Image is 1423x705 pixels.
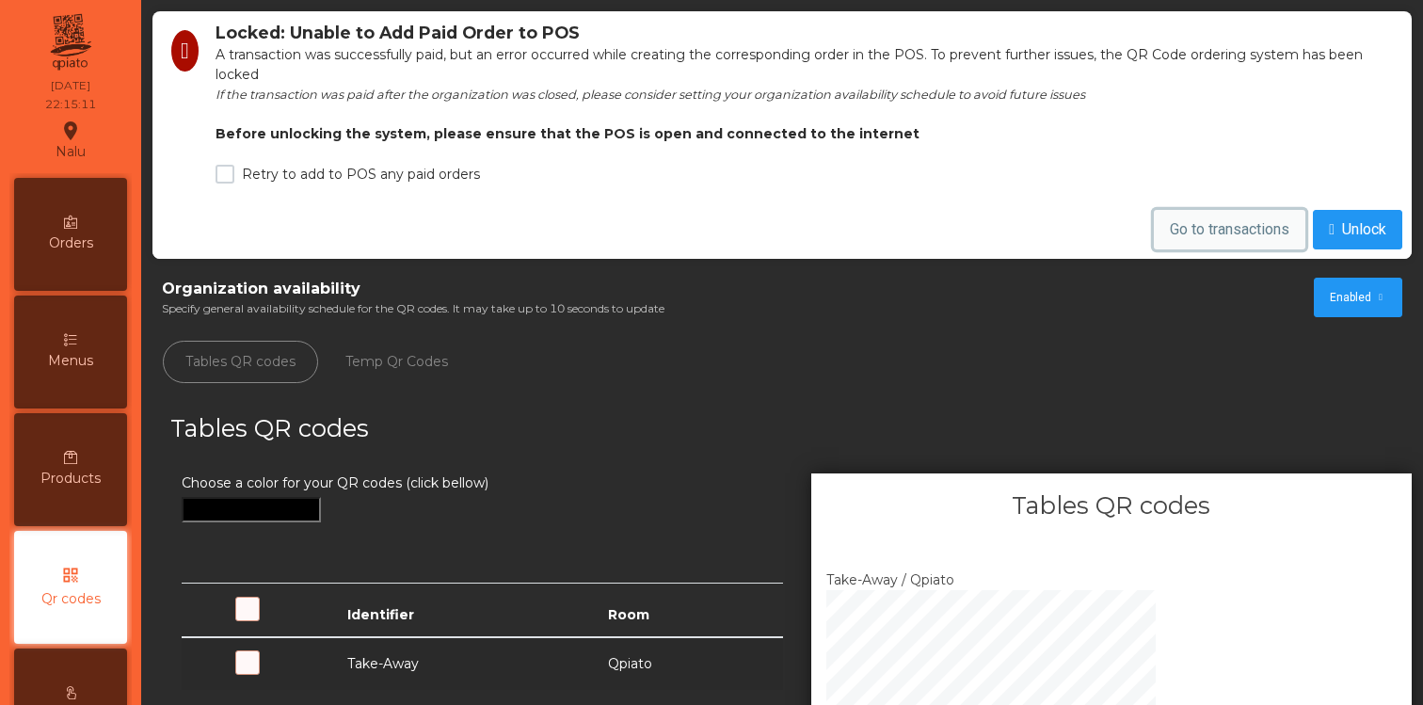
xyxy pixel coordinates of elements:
b: Before unlocking the system, please ensure that the POS is open and connected to the internet [216,125,919,142]
span: Locked: Unable to Add Paid Order to POS [216,23,580,42]
button: Go to transactions [1154,210,1305,249]
span: Go to transactions [1170,218,1289,241]
div: 22:15:11 [45,96,96,113]
button: Enabled [1314,278,1402,317]
span: Unlock [1342,218,1386,241]
span: Specify general availability schedule for the QR codes. It may take up to 10 seconds to update [162,300,664,317]
a: Temp Qr Codes [323,341,471,383]
span: If the transaction was paid after the organization was closed, please consider setting your organ... [216,88,1085,102]
span: Qr codes [41,589,101,609]
span: Organization availability [162,278,664,300]
td: Qpiato [597,637,782,690]
td: Take-Away [336,637,598,690]
span: Menus [48,351,93,371]
img: qpiato [47,9,93,75]
span: Products [40,469,101,489]
i: location_on [59,120,82,142]
span: ------------------------------------------- [826,552,1029,569]
h3: Tables QR codes [811,489,1413,522]
h3: Tables QR codes [170,411,777,445]
span: A transaction was successfully paid, but an error occurred while creating the corresponding order... [216,46,1363,83]
th: Identifier [336,584,598,637]
a: Tables QR codes [163,341,318,383]
button: Unlock [1313,210,1402,249]
span: Take-Away / Qpiato [826,571,954,588]
div: [DATE] [51,77,90,94]
label: Retry to add to POS any paid orders [242,168,480,181]
th: Room [597,584,782,637]
i: qr_code [61,566,80,585]
label: Choose a color for your QR codes (click bellow) [182,473,488,493]
span: Orders [49,233,93,253]
div: Nalu [56,117,86,164]
span: Enabled [1330,289,1371,306]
